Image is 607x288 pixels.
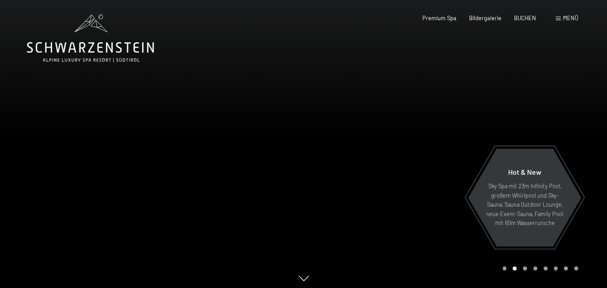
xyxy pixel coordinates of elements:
[544,266,548,270] div: Carousel Page 5
[486,182,564,227] p: Sky Spa mit 23m Infinity Pool, großem Whirlpool und Sky-Sauna, Sauna Outdoor Lounge, neue Event-S...
[533,266,537,270] div: Carousel Page 4
[422,14,456,22] a: Premium Spa
[469,14,501,22] a: Bildergalerie
[523,266,527,270] div: Carousel Page 3
[503,266,507,270] div: Carousel Page 1
[574,266,578,270] div: Carousel Page 8
[468,148,582,247] a: Hot & New Sky Spa mit 23m Infinity Pool, großem Whirlpool und Sky-Sauna, Sauna Outdoor Lounge, ne...
[514,14,536,22] a: BUCHEN
[508,168,541,176] span: Hot & New
[513,266,517,270] div: Carousel Page 2 (Current Slide)
[563,14,578,22] span: Menü
[500,266,578,270] div: Carousel Pagination
[564,266,568,270] div: Carousel Page 7
[554,266,558,270] div: Carousel Page 6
